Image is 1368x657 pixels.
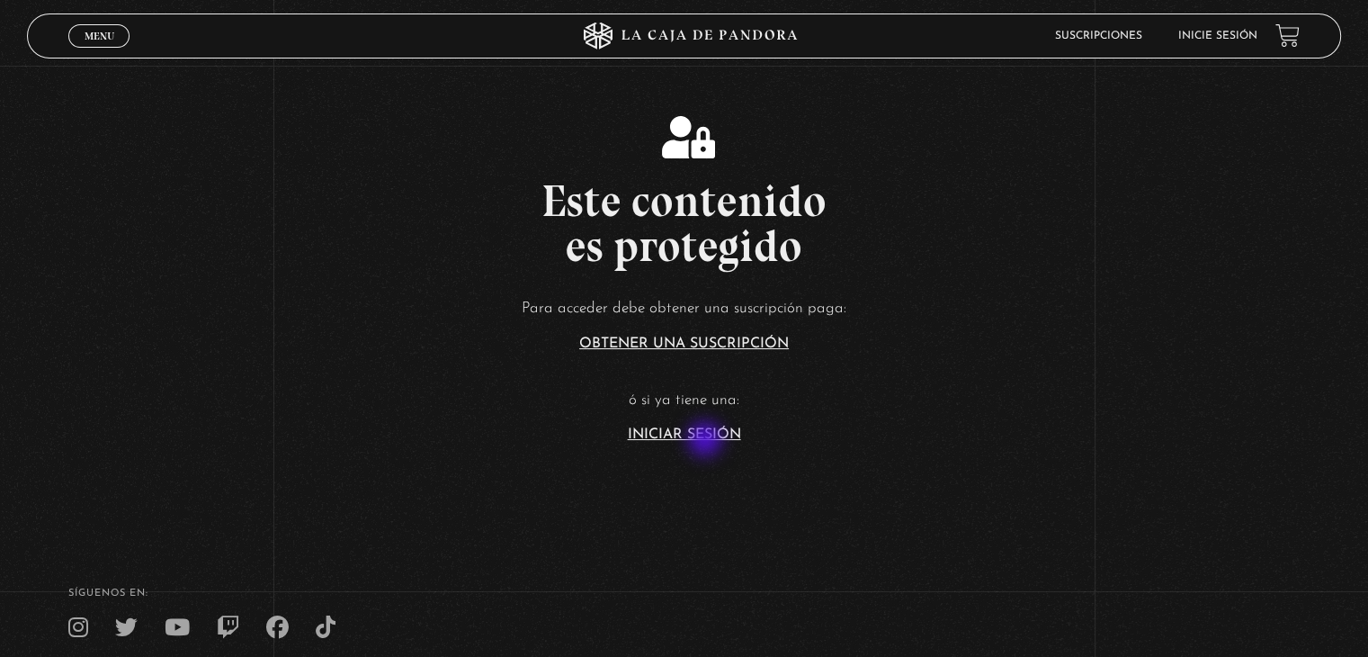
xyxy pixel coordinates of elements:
[1178,31,1257,41] a: Inicie sesión
[579,337,789,351] a: Obtener una suscripción
[68,589,1300,598] h4: SÍguenos en:
[1055,31,1142,41] a: Suscripciones
[628,427,741,442] a: Iniciar Sesión
[85,31,114,41] span: Menu
[78,45,121,58] span: Cerrar
[1275,23,1300,48] a: View your shopping cart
